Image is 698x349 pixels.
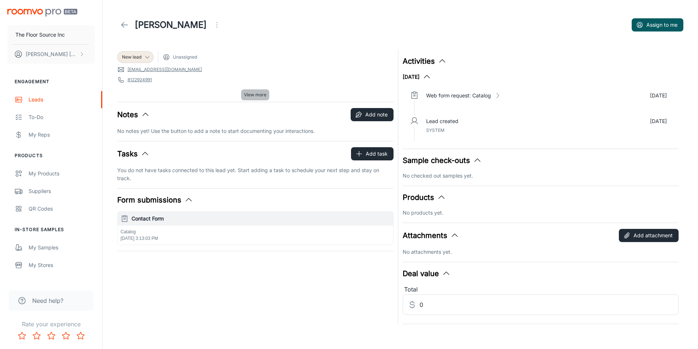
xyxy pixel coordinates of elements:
[403,155,482,166] button: Sample check-outs
[29,170,95,178] div: My Products
[241,89,269,100] button: View more
[122,54,141,60] span: New lead
[117,166,394,182] p: You do not have tasks connected to this lead yet. Start adding a task to schedule your next step ...
[403,268,451,279] button: Deal value
[619,229,679,242] button: Add attachment
[7,9,77,16] img: Roomvo PRO Beta
[403,172,679,180] p: No checked out samples yet.
[632,18,683,31] button: Assign to me
[44,328,59,343] button: Rate 3 star
[128,77,152,83] a: 8122924991
[403,73,431,81] button: [DATE]
[210,18,224,32] button: Open menu
[403,230,459,241] button: Attachments
[7,25,95,44] button: The Floor Source Inc
[29,261,95,269] div: My Stores
[403,248,679,256] p: No attachments yet.
[426,92,491,100] p: Web form request: Catalog
[117,51,154,63] div: New lead
[132,215,390,223] h6: Contact Form
[29,244,95,252] div: My Samples
[26,50,77,58] p: [PERSON_NAME] [PERSON_NAME]
[15,31,65,39] p: The Floor Source Inc
[403,285,679,294] div: Total
[650,92,667,100] p: [DATE]
[420,294,679,315] input: Estimated deal value
[117,109,150,120] button: Notes
[403,56,447,67] button: Activities
[351,147,394,160] button: Add task
[6,320,96,328] p: Rate your experience
[29,205,95,213] div: QR Codes
[7,45,95,64] button: [PERSON_NAME] [PERSON_NAME]
[73,328,88,343] button: Rate 5 star
[244,92,266,98] span: View more
[121,236,158,241] span: [DATE] 3:13:03 PM
[403,209,679,217] p: No products yet.
[426,127,444,133] span: System
[29,187,95,195] div: Suppliers
[128,66,202,73] a: [EMAIL_ADDRESS][DOMAIN_NAME]
[121,229,390,235] p: Catalog
[29,328,44,343] button: Rate 2 star
[29,96,95,104] div: Leads
[650,117,667,125] p: [DATE]
[59,328,73,343] button: Rate 4 star
[426,117,458,125] p: Lead created
[135,18,207,31] h1: [PERSON_NAME]
[117,194,193,205] button: Form submissions
[118,212,393,245] button: Contact FormCatalog[DATE] 3:13:03 PM
[29,113,95,121] div: To-do
[29,131,95,139] div: My Reps
[351,108,394,121] button: Add note
[15,328,29,343] button: Rate 1 star
[117,127,394,135] p: No notes yet! Use the button to add a note to start documenting your interactions.
[32,296,63,305] span: Need help?
[117,148,149,159] button: Tasks
[403,192,446,203] button: Products
[173,54,197,60] span: Unassigned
